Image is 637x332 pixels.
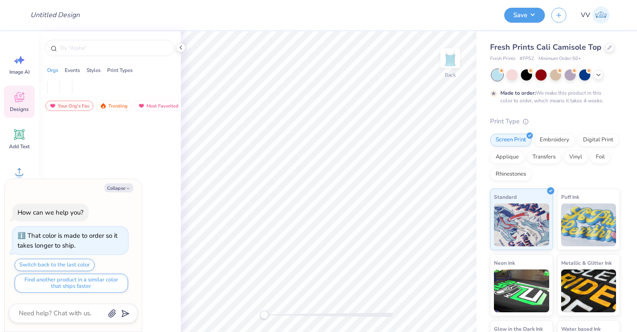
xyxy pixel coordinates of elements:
[260,311,269,319] div: Accessibility label
[24,6,87,24] input: Untitled Design
[534,134,575,147] div: Embroidery
[490,55,515,63] span: Fresh Prints
[138,103,145,109] img: most_fav.gif
[538,55,581,63] span: Minimum Order: 50 +
[527,151,561,164] div: Transfers
[100,103,107,109] img: trending.gif
[490,151,524,164] div: Applique
[581,10,590,20] span: VV
[87,66,101,74] div: Styles
[96,101,132,111] div: Trending
[445,71,456,79] div: Back
[490,117,620,126] div: Print Type
[15,259,95,271] button: Switch back to the last color
[592,6,610,24] img: Via Villanueva
[490,42,601,52] span: Fresh Prints Cali Camisole Top
[107,66,133,74] div: Print Types
[105,183,133,192] button: Collapse
[564,151,588,164] div: Vinyl
[47,66,58,74] div: Orgs
[500,89,606,105] div: We make this product in this color to order, which means it takes 4 weeks.
[590,151,610,164] div: Foil
[490,168,532,181] div: Rhinestones
[494,258,515,267] span: Neon Ink
[59,44,169,52] input: Try "Alpha"
[494,203,549,246] img: Standard
[49,103,56,109] img: most_fav.gif
[18,208,84,217] div: How can we help you?
[9,69,30,75] span: Image AI
[15,274,128,293] button: Find another product in a similar color that ships faster
[561,203,616,246] img: Puff Ink
[10,106,29,113] span: Designs
[561,192,579,201] span: Puff Ink
[561,269,616,312] img: Metallic & Glitter Ink
[490,134,532,147] div: Screen Print
[442,50,459,67] img: Back
[134,101,182,111] div: Most Favorited
[577,134,619,147] div: Digital Print
[504,8,545,23] button: Save
[9,143,30,150] span: Add Text
[561,258,612,267] span: Metallic & Glitter Ink
[18,231,117,250] div: That color is made to order so it takes longer to ship.
[577,6,613,24] a: VV
[500,90,536,96] strong: Made to order:
[65,66,80,74] div: Events
[494,192,517,201] span: Standard
[45,101,93,111] div: Your Org's Fav
[520,55,534,63] span: # FP52
[494,269,549,312] img: Neon Ink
